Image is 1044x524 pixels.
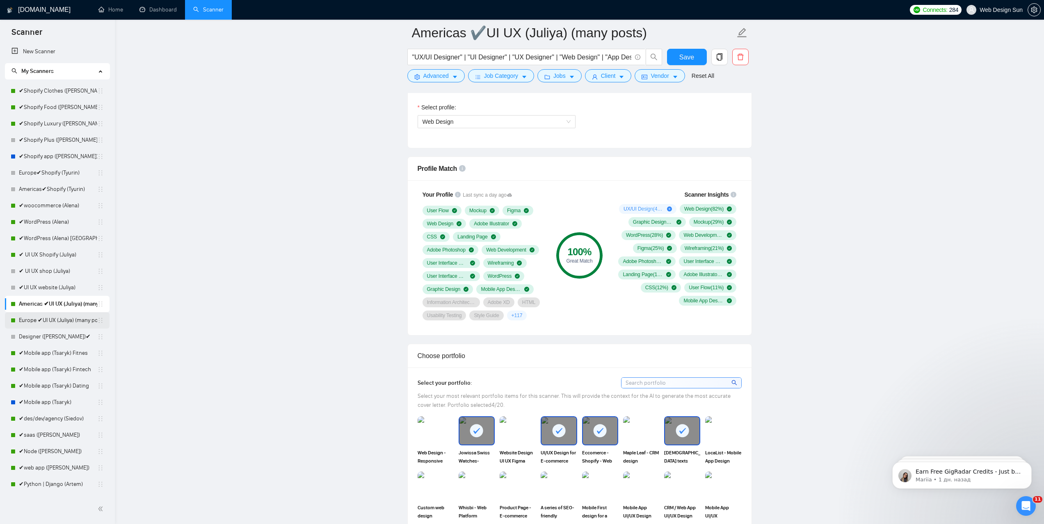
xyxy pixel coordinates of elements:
[541,504,577,520] span: A series of SEO-friendly websites
[97,186,104,193] span: holder
[97,317,104,324] span: holder
[582,472,618,500] img: portfolio thumbnail image
[733,53,748,61] span: delete
[423,191,453,198] span: Your Profile
[19,181,97,197] a: Americas✔Shopify (Tyurin)
[19,99,97,116] a: ✔Shopify Food ([PERSON_NAME])
[427,207,449,214] span: User Flow
[712,53,727,61] span: copy
[459,504,495,520] span: Whisbi - Web Platform
[19,476,97,492] a: ✔Python | Django (Artem)
[731,378,738,387] span: search
[666,233,671,238] span: check-circle
[423,118,454,125] span: Web Design
[19,230,97,247] a: ✔WordPress (Alena) [GEOGRAPHIC_DATA]
[683,297,724,304] span: Mobile App Design ( 10 %)
[727,298,732,303] span: check-circle
[459,449,495,465] span: Jowissa Swiss Watches- Shopify
[5,43,110,60] li: New Scanner
[727,246,732,251] span: check-circle
[679,52,694,62] span: Save
[683,232,724,238] span: Web Development ( 26 %)
[5,312,110,329] li: Europe ✔UI UX (Juliya) (many posts)
[19,247,97,263] a: ✔ UI UX Shopify (Juliya)
[490,208,495,213] span: check-circle
[624,206,664,212] span: UX/UI Design ( 42 %)
[512,312,523,319] span: + 117
[19,214,97,230] a: ✔WordPress (Alena)
[5,394,110,411] li: ✔Mobile app (Tsaryk)
[5,148,110,165] li: ✔Shopify app (Tyurin)
[427,260,467,266] span: User Interface Design
[642,74,647,80] span: idcard
[556,247,603,257] div: 100 %
[459,165,466,172] span: info-circle
[98,6,123,13] a: homeHome
[7,4,13,17] img: logo
[676,220,681,225] span: check-circle
[97,88,104,94] span: holder
[5,361,110,378] li: ✔Mobile app (Tsaryk) Fintech
[470,261,475,265] span: check-circle
[646,49,662,65] button: search
[664,504,700,520] span: CRM / Web App UI/UX Design
[19,361,97,378] a: ✔Mobile app (Tsaryk) Fintech
[5,411,110,427] li: ✔des/dev/agency (Siedov)
[623,449,659,465] span: Maple Leaf - CRM design
[97,104,104,111] span: holder
[19,197,97,214] a: ✔woocommerce (Alena)
[633,219,673,225] span: Graphic Design ( 50 %)
[474,220,509,227] span: Adobe Illustrator
[452,74,458,80] span: caret-down
[488,273,512,279] span: WordPress
[5,247,110,263] li: ✔ UI UX Shopify (Juliya)
[5,83,110,99] li: ✔Shopify Clothes (Igor)
[923,5,947,14] span: Connects:
[19,443,97,460] a: ✔Node ([PERSON_NAME])
[646,53,662,61] span: search
[5,492,110,509] li: ✔laravel | vue | react (Pavel)
[97,153,104,160] span: holder
[5,476,110,492] li: ✔Python | Django (Artem)
[666,272,671,277] span: check-circle
[684,206,724,212] span: Web Design ( 82 %)
[427,234,437,240] span: CSS
[705,416,741,445] img: portfolio thumbnail image
[19,165,97,181] a: Europe✔Shopify (Tyurin)
[407,69,465,82] button: settingAdvancedcaret-down
[421,103,456,112] span: Select profile:
[626,232,663,238] span: WordPress ( 28 %)
[582,504,618,520] span: Mobile First design for a website
[683,258,724,265] span: User Interface Design ( 14 %)
[522,299,536,306] span: HTML
[694,219,724,225] span: Mockup ( 29 %)
[692,71,714,80] a: Reset All
[623,416,659,445] img: portfolio thumbnail image
[541,472,577,500] img: portfolio thumbnail image
[19,296,97,312] a: Americas ✔UI UX (Juliya) (many posts)
[623,271,663,278] span: Landing Page ( 13 %)
[689,284,724,291] span: User Flow ( 11 %)
[193,6,224,13] a: searchScanner
[5,329,110,345] li: Designer (Sokol)✔
[880,445,1044,502] iframe: Intercom notifications сообщение
[418,416,454,445] img: portfolio thumbnail image
[459,472,495,500] img: portfolio thumbnail image
[5,296,110,312] li: Americas ✔UI UX (Juliya) (many posts)
[685,245,724,252] span: Wireframing ( 21 %)
[521,74,527,80] span: caret-down
[537,69,582,82] button: folderJobscaret-down
[97,399,104,406] span: holder
[500,449,536,465] span: Website Design UI UX Figma Sketch Invision Adobe Photoshop Illustrator
[949,5,958,14] span: 284
[97,465,104,471] span: holder
[737,27,747,38] span: edit
[5,230,110,247] li: ✔WordPress (Alena) Europe
[139,6,177,13] a: dashboardDashboard
[727,233,732,238] span: check-circle
[412,52,631,62] input: Search Freelance Jobs...
[97,202,104,209] span: holder
[667,49,707,65] button: Save
[427,247,466,253] span: Adobe Photoshop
